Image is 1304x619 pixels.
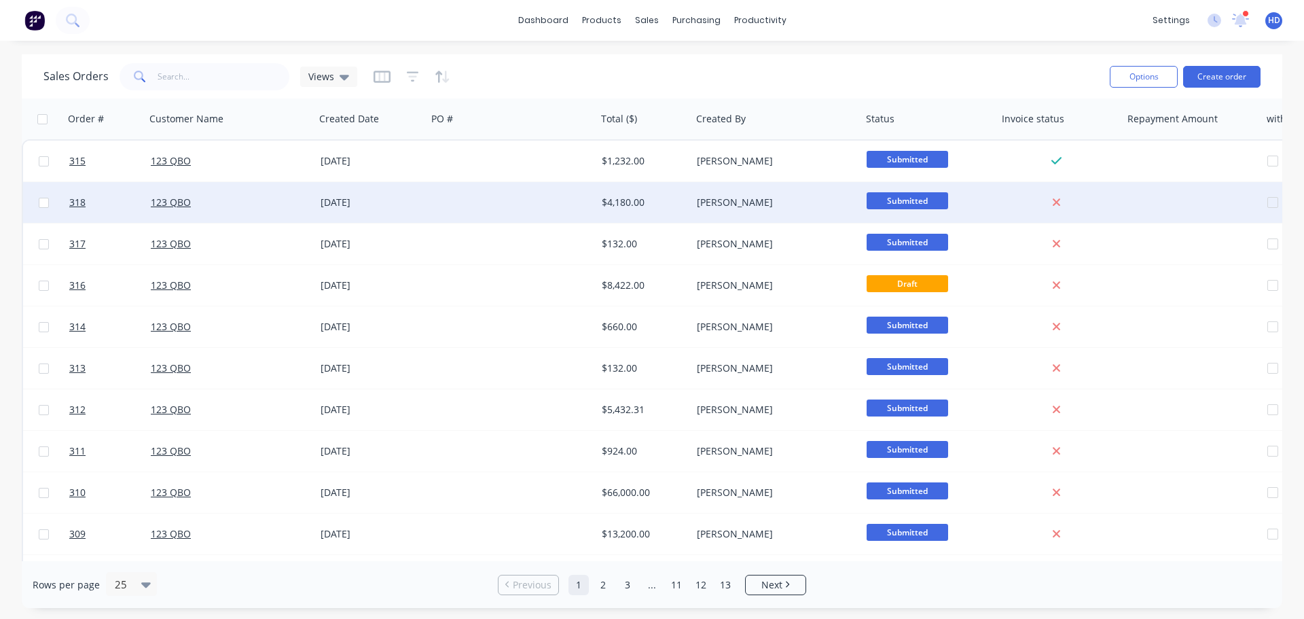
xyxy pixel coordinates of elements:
a: 123 QBO [151,361,191,374]
span: HD [1268,14,1280,26]
a: 123 QBO [151,320,191,333]
div: $5,432.31 [602,403,682,417]
div: [PERSON_NAME] [697,237,848,251]
span: Submitted [867,482,948,499]
span: 316 [69,279,86,292]
span: 315 [69,154,86,168]
div: $132.00 [602,361,682,375]
div: Total ($) [601,112,637,126]
div: settings [1146,10,1197,31]
a: 308 [69,555,151,596]
div: [PERSON_NAME] [697,444,848,458]
div: [PERSON_NAME] [697,196,848,209]
input: Search... [158,63,290,90]
div: Repayment Amount [1127,112,1218,126]
div: Invoice status [1002,112,1064,126]
a: 318 [69,182,151,223]
div: [PERSON_NAME] [697,403,848,417]
a: 123 QBO [151,237,191,250]
span: Submitted [867,192,948,209]
a: 316 [69,265,151,306]
div: [PERSON_NAME] [697,154,848,168]
span: 314 [69,320,86,334]
div: Created Date [319,112,379,126]
button: Create order [1183,66,1261,88]
div: $4,180.00 [602,196,682,209]
a: 123 QBO [151,527,191,540]
a: Previous page [499,578,558,592]
span: Submitted [867,441,948,458]
h1: Sales Orders [43,70,109,83]
a: Next page [746,578,805,592]
a: Page 11 [666,575,687,595]
span: Submitted [867,400,948,417]
div: $13,200.00 [602,527,682,541]
div: Order # [68,112,104,126]
span: Submitted [867,358,948,375]
span: 310 [69,486,86,499]
div: PO # [431,112,453,126]
div: $132.00 [602,237,682,251]
div: $660.00 [602,320,682,334]
div: [PERSON_NAME] [697,320,848,334]
div: [DATE] [321,527,422,541]
a: 123 QBO [151,196,191,209]
div: $1,232.00 [602,154,682,168]
a: 123 QBO [151,154,191,167]
span: Next [761,578,782,592]
span: Submitted [867,151,948,168]
a: 312 [69,389,151,430]
span: Submitted [867,234,948,251]
a: 317 [69,224,151,264]
div: [DATE] [321,154,422,168]
a: 123 QBO [151,403,191,416]
div: products [575,10,628,31]
a: 315 [69,141,151,181]
a: 123 QBO [151,486,191,499]
div: Created By [696,112,746,126]
a: Page 3 [617,575,638,595]
span: 312 [69,403,86,417]
a: 310 [69,472,151,513]
a: 314 [69,306,151,347]
div: [PERSON_NAME] [697,527,848,541]
img: Factory [24,10,45,31]
div: [PERSON_NAME] [697,486,848,499]
div: [DATE] [321,486,422,499]
div: [DATE] [321,361,422,375]
div: [PERSON_NAME] [697,361,848,375]
span: 313 [69,361,86,375]
a: 313 [69,348,151,389]
a: Page 13 [715,575,736,595]
div: [DATE] [321,237,422,251]
div: [DATE] [321,320,422,334]
div: [DATE] [321,279,422,292]
a: 309 [69,514,151,554]
div: [PERSON_NAME] [697,279,848,292]
div: [DATE] [321,444,422,458]
a: Page 2 [593,575,613,595]
span: Submitted [867,524,948,541]
div: Status [866,112,894,126]
span: Previous [513,578,551,592]
span: 318 [69,196,86,209]
a: Page 1 is your current page [568,575,589,595]
a: 123 QBO [151,444,191,457]
div: sales [628,10,666,31]
div: purchasing [666,10,727,31]
div: [DATE] [321,403,422,417]
span: Submitted [867,317,948,334]
a: Page 12 [691,575,711,595]
a: Jump forward [642,575,662,595]
a: 311 [69,431,151,472]
a: 123 QBO [151,279,191,291]
span: 309 [69,527,86,541]
span: 317 [69,237,86,251]
button: Options [1110,66,1178,88]
a: dashboard [511,10,575,31]
span: 311 [69,444,86,458]
div: $66,000.00 [602,486,682,499]
div: Customer Name [149,112,223,126]
span: Draft [867,275,948,292]
div: productivity [727,10,793,31]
